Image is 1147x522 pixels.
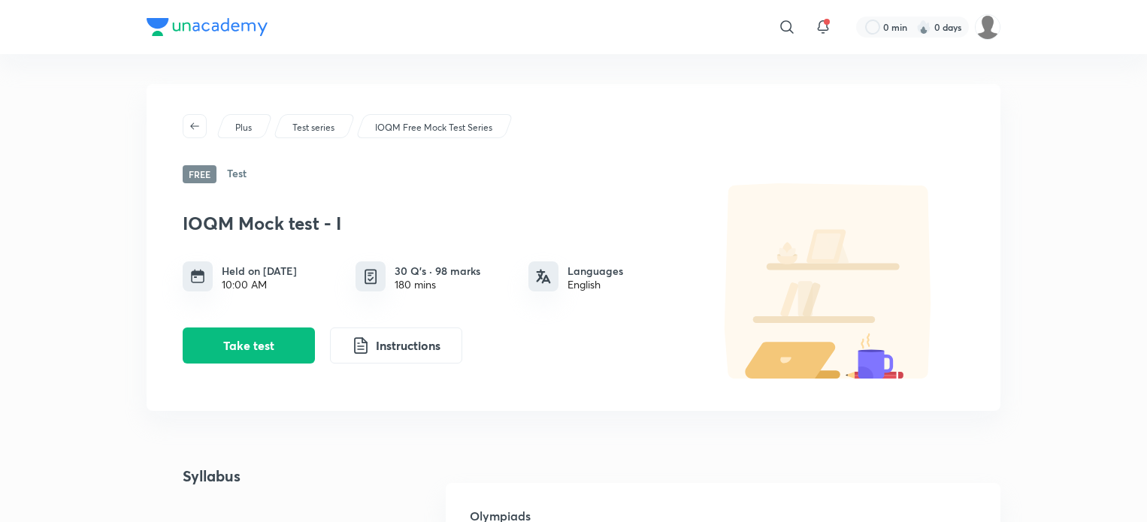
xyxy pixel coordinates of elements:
h6: Languages [567,263,623,279]
img: Company Logo [147,18,268,36]
img: timing [190,269,205,284]
h3: IOQM Mock test - I [183,213,686,234]
img: languages [536,269,551,284]
button: Take test [183,327,315,364]
div: 10:00 AM [222,279,297,291]
h6: Held on [DATE] [222,263,297,279]
h6: 30 Q’s · 98 marks [395,263,480,279]
img: default [694,183,964,379]
button: Instructions [330,327,462,364]
img: Piyush [975,14,1000,40]
a: Plus [233,121,255,134]
h6: Test [227,165,247,183]
a: Test series [290,121,337,134]
p: Test series [292,121,334,134]
img: quiz info [362,267,380,286]
div: English [567,279,623,291]
div: 180 mins [395,279,480,291]
a: IOQM Free Mock Test Series [373,121,495,134]
p: Plus [235,121,252,134]
span: Free [183,165,216,183]
img: streak [916,20,931,35]
img: instruction [352,336,370,355]
p: IOQM Free Mock Test Series [375,121,492,134]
